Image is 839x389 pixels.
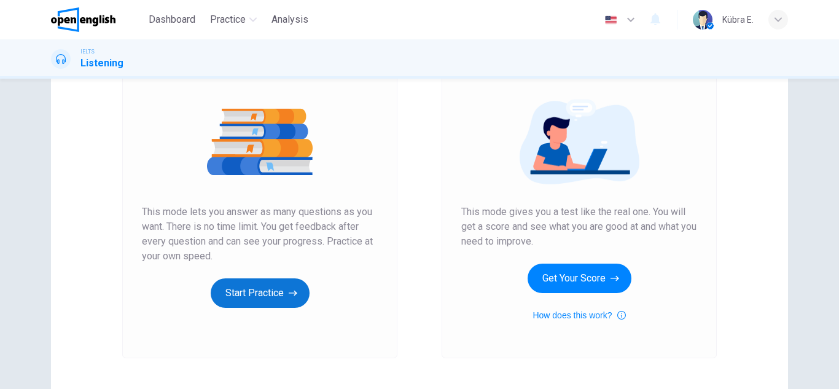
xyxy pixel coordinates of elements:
[267,9,313,31] button: Analysis
[205,9,262,31] button: Practice
[603,15,619,25] img: en
[271,12,308,27] span: Analysis
[80,56,123,71] h1: Listening
[149,12,195,27] span: Dashboard
[693,10,712,29] img: Profile picture
[80,47,95,56] span: IELTS
[211,278,310,308] button: Start Practice
[533,308,625,323] button: How does this work?
[51,7,115,32] img: OpenEnglish logo
[142,205,378,264] span: This mode lets you answer as many questions as you want. There is no time limit. You get feedback...
[528,264,631,293] button: Get Your Score
[51,7,144,32] a: OpenEnglish logo
[144,9,200,31] button: Dashboard
[722,12,754,27] div: Kübra E.
[210,12,246,27] span: Practice
[461,205,697,249] span: This mode gives you a test like the real one. You will get a score and see what you are good at a...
